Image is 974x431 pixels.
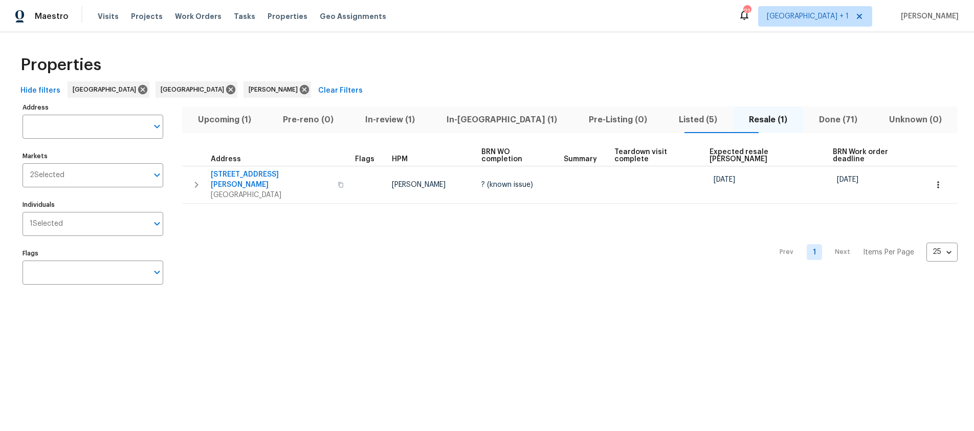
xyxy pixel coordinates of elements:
span: Work Orders [175,11,222,21]
span: Clear Filters [318,84,363,97]
span: Pre-Listing (0) [579,113,657,127]
span: BRN WO completion [481,148,546,163]
a: Goto page 1 [807,244,822,260]
span: Summary [564,156,597,163]
nav: Pagination Navigation [770,210,958,295]
span: Upcoming (1) [188,113,261,127]
span: 2 Selected [30,171,64,180]
button: Open [150,119,164,134]
span: [STREET_ADDRESS][PERSON_NAME] [211,169,331,190]
span: Resale (1) [739,113,797,127]
span: [DATE] [837,176,858,183]
span: [PERSON_NAME] [392,181,446,188]
span: Visits [98,11,119,21]
label: Individuals [23,202,163,208]
button: Hide filters [16,81,64,100]
span: [GEOGRAPHIC_DATA] [211,190,331,200]
span: [PERSON_NAME] [897,11,959,21]
span: Projects [131,11,163,21]
span: Unknown (0) [879,113,951,127]
label: Address [23,104,163,111]
span: In-[GEOGRAPHIC_DATA] (1) [437,113,567,127]
span: Flags [355,156,374,163]
span: In-review (1) [356,113,425,127]
span: Done (71) [809,113,867,127]
span: Expected resale [PERSON_NAME] [710,148,815,163]
span: HPM [392,156,408,163]
span: Tasks [234,13,255,20]
button: Open [150,217,164,231]
span: Maestro [35,11,69,21]
div: [PERSON_NAME] [243,81,311,98]
span: Hide filters [20,84,60,97]
span: Pre-reno (0) [273,113,343,127]
button: Open [150,168,164,182]
div: 21 [743,6,750,16]
span: ? (known issue) [481,181,533,188]
span: [DATE] [714,176,735,183]
span: BRN Work order deadline [833,148,910,163]
span: Properties [20,60,101,70]
span: [GEOGRAPHIC_DATA] + 1 [767,11,849,21]
span: Address [211,156,241,163]
button: Clear Filters [314,81,367,100]
button: Open [150,265,164,279]
span: 1 Selected [30,220,63,228]
div: [GEOGRAPHIC_DATA] [68,81,149,98]
div: [GEOGRAPHIC_DATA] [156,81,237,98]
span: Properties [268,11,307,21]
span: Teardown visit complete [614,148,692,163]
div: 25 [926,239,958,265]
span: [GEOGRAPHIC_DATA] [73,84,140,95]
span: Geo Assignments [320,11,386,21]
p: Items Per Page [863,247,914,257]
span: [PERSON_NAME] [249,84,302,95]
label: Flags [23,250,163,256]
label: Markets [23,153,163,159]
span: Listed (5) [669,113,727,127]
span: [GEOGRAPHIC_DATA] [161,84,228,95]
